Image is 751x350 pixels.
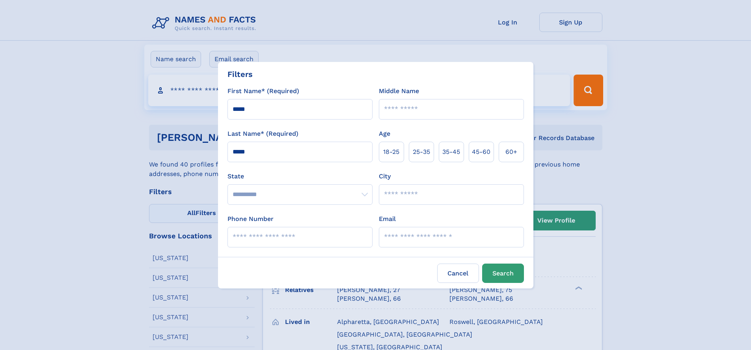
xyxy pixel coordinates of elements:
span: 25‑35 [413,147,430,157]
label: Phone Number [227,214,274,224]
span: 60+ [505,147,517,157]
label: State [227,172,373,181]
label: Cancel [437,264,479,283]
span: 18‑25 [383,147,399,157]
span: 45‑60 [472,147,490,157]
label: First Name* (Required) [227,86,299,96]
div: Filters [227,68,253,80]
label: Age [379,129,390,139]
label: Last Name* (Required) [227,129,298,139]
label: City [379,172,391,181]
label: Email [379,214,396,224]
label: Middle Name [379,86,419,96]
span: 35‑45 [442,147,460,157]
button: Search [482,264,524,283]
